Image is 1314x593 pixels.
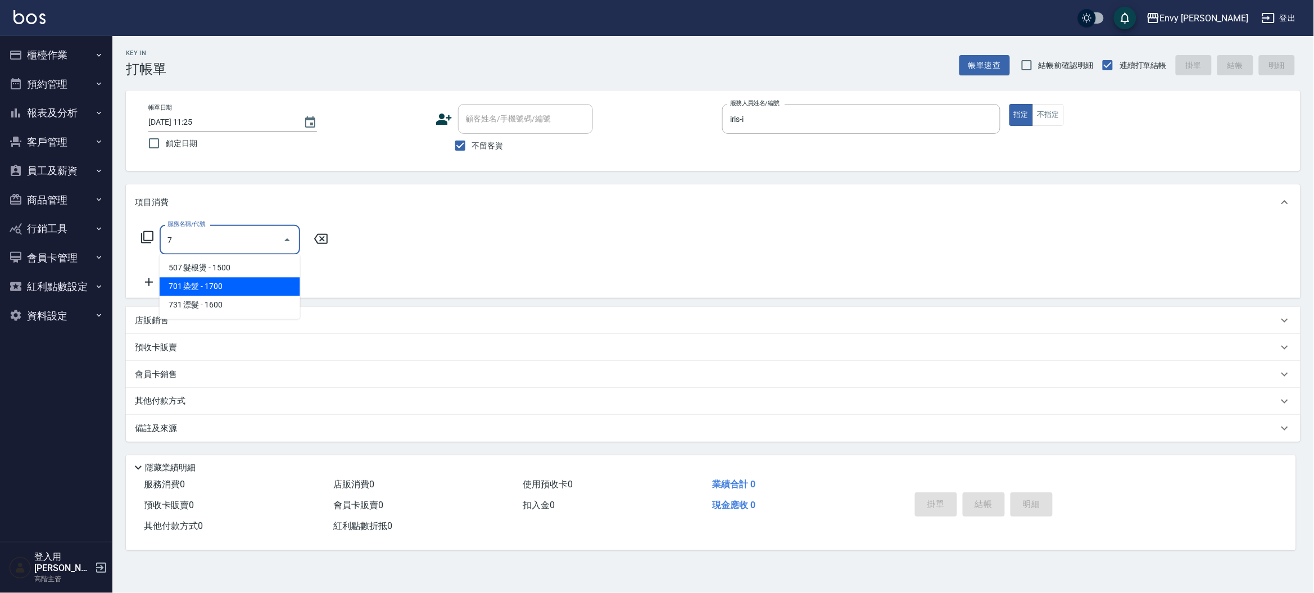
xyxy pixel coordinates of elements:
[1032,104,1064,126] button: 不指定
[333,520,392,531] span: 紅利點數折抵 0
[126,307,1301,334] div: 店販銷售
[135,369,177,381] p: 會員卡銷售
[144,479,185,490] span: 服務消費 0
[1114,7,1136,29] button: save
[160,296,300,315] span: 731 漂髮 - 1600
[523,500,555,510] span: 扣入金 0
[126,334,1301,361] div: 預收卡販賣
[160,278,300,296] span: 701 染髮 - 1700
[4,98,108,128] button: 報表及分析
[523,479,573,490] span: 使用預收卡 0
[712,500,755,510] span: 現金應收 0
[160,259,300,278] span: 507 髮根燙 - 1500
[297,109,324,136] button: Choose date, selected date is 2025-09-25
[126,49,166,57] h2: Key In
[1009,104,1034,126] button: 指定
[959,55,1010,76] button: 帳單速查
[4,243,108,273] button: 會員卡管理
[34,574,92,584] p: 高階主管
[126,388,1301,415] div: 其他付款方式
[1160,11,1248,25] div: Envy [PERSON_NAME]
[4,214,108,243] button: 行銷工具
[126,61,166,77] h3: 打帳單
[135,197,169,209] p: 項目消費
[34,551,92,574] h5: 登入用[PERSON_NAME]
[135,423,177,434] p: 備註及來源
[1039,60,1094,71] span: 結帳前確認明細
[144,520,203,531] span: 其他付款方式 0
[712,479,755,490] span: 業績合計 0
[166,138,197,150] span: 鎖定日期
[144,500,194,510] span: 預收卡販賣 0
[135,342,177,354] p: 預收卡販賣
[4,40,108,70] button: 櫃檯作業
[4,272,108,301] button: 紅利點數設定
[1257,8,1301,29] button: 登出
[126,184,1301,220] div: 項目消費
[148,103,172,112] label: 帳單日期
[472,140,504,152] span: 不留客資
[4,156,108,185] button: 員工及薪資
[1120,60,1167,71] span: 連續打單結帳
[167,220,205,228] label: 服務名稱/代號
[4,70,108,99] button: 預約管理
[730,99,780,107] label: 服務人員姓名/編號
[126,415,1301,442] div: 備註及來源
[126,361,1301,388] div: 會員卡銷售
[333,500,383,510] span: 會員卡販賣 0
[9,556,31,579] img: Person
[4,128,108,157] button: 客戶管理
[135,315,169,327] p: 店販銷售
[278,231,296,249] button: Close
[333,479,374,490] span: 店販消費 0
[4,301,108,331] button: 資料設定
[1142,7,1253,30] button: Envy [PERSON_NAME]
[4,185,108,215] button: 商品管理
[135,395,191,408] p: 其他付款方式
[145,462,196,474] p: 隱藏業績明細
[148,113,292,132] input: YYYY/MM/DD hh:mm
[13,10,46,24] img: Logo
